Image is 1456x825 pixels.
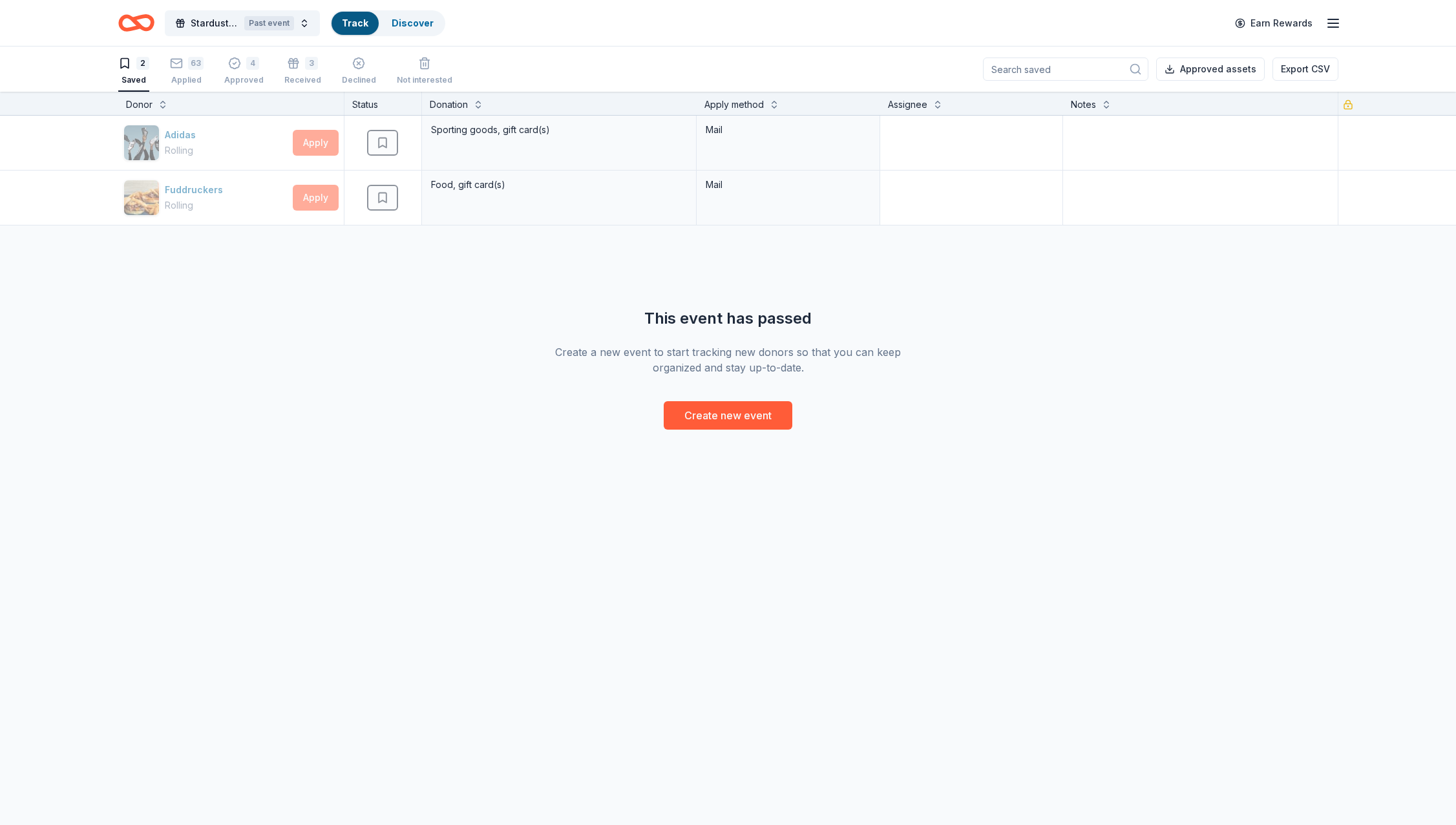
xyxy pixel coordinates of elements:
[1071,97,1096,112] div: Notes
[342,52,376,92] button: Declined
[342,75,376,85] div: Declined
[126,97,153,112] div: Donor
[170,75,204,85] div: Applied
[1156,57,1265,81] button: Approved assets
[284,75,321,85] div: Received
[397,75,452,85] div: Not interested
[664,401,792,430] button: Create new event
[224,75,264,85] div: Approved
[170,52,204,92] button: 63Applied
[244,16,294,30] div: Past event
[344,92,422,115] div: Status
[118,52,149,92] button: 2Saved
[246,57,259,70] div: 4
[392,17,434,28] a: Discover
[397,52,452,92] button: Not interested
[1227,12,1320,35] a: Earn Rewards
[706,122,870,138] div: Mail
[191,16,239,31] span: Stardust Awards & Gala
[165,10,320,36] button: Stardust Awards & GalaPast event
[983,57,1148,81] input: Search saved
[118,8,154,38] a: Home
[305,57,318,70] div: 3
[888,97,927,112] div: Assignee
[706,177,870,193] div: Mail
[1272,57,1338,81] button: Export CSV
[430,121,688,139] div: Sporting goods, gift card(s)
[430,176,688,194] div: Food, gift card(s)
[118,75,149,85] div: Saved
[224,52,264,92] button: 4Approved
[188,57,204,70] div: 63
[430,97,468,112] div: Donation
[284,52,321,92] button: 3Received
[342,17,368,28] a: Track
[542,344,914,375] div: Create a new event to start tracking new donors so that you can keep organized and stay up-to-date.
[704,97,764,112] div: Apply method
[542,308,914,329] div: This event has passed
[330,10,445,36] button: TrackDiscover
[136,57,149,70] div: 2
